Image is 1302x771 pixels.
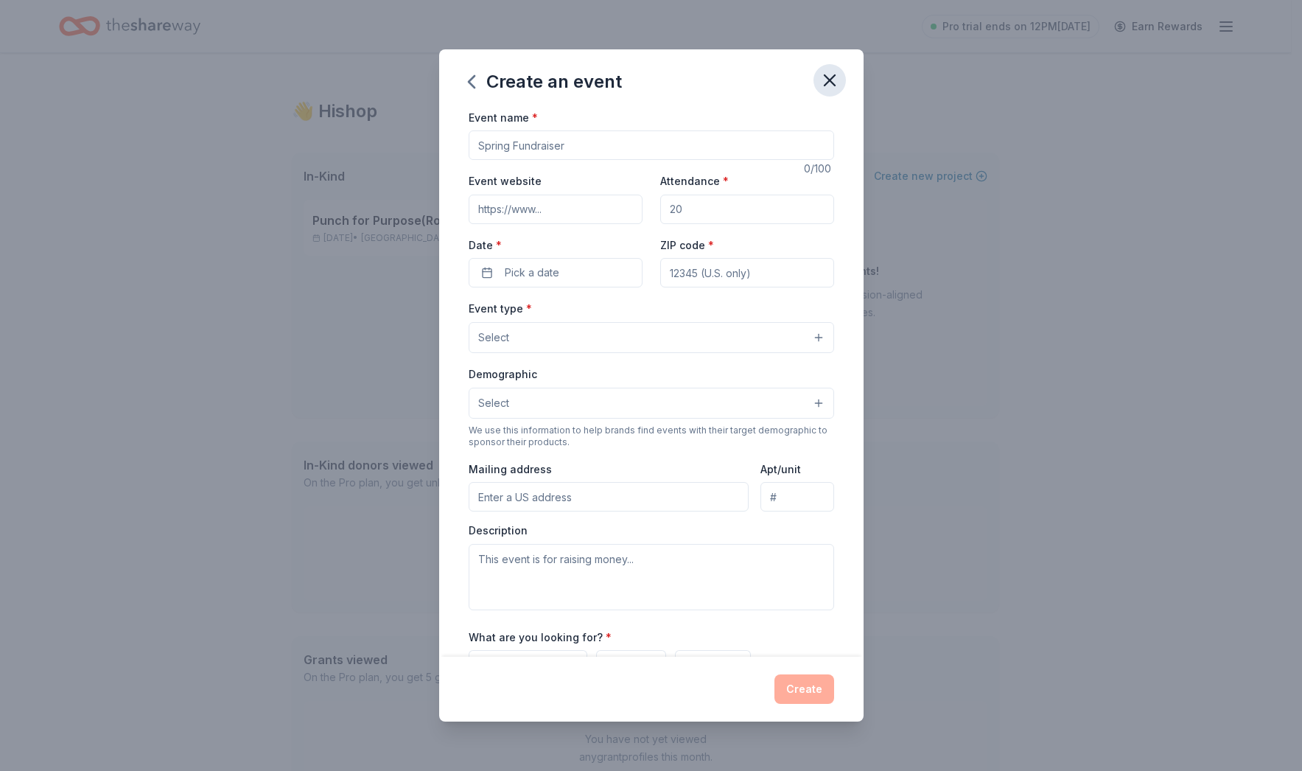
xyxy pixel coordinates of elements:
[469,301,532,316] label: Event type
[626,655,657,672] span: Meals
[596,650,666,677] button: Meals
[469,111,538,125] label: Event name
[469,425,834,448] div: We use this information to help brands find events with their target demographic to sponsor their...
[660,258,834,287] input: 12345 (U.S. only)
[660,195,834,224] input: 20
[478,329,509,346] span: Select
[469,388,834,419] button: Select
[804,160,834,178] div: 0 /100
[469,462,552,477] label: Mailing address
[704,655,742,672] span: Snacks
[660,174,729,189] label: Attendance
[660,238,714,253] label: ZIP code
[469,367,537,382] label: Demographic
[469,650,587,677] button: Auction & raffle
[478,394,509,412] span: Select
[469,322,834,353] button: Select
[469,70,622,94] div: Create an event
[469,238,643,253] label: Date
[469,174,542,189] label: Event website
[760,482,833,512] input: #
[469,523,528,538] label: Description
[469,130,834,160] input: Spring Fundraiser
[469,195,643,224] input: https://www...
[675,650,751,677] button: Snacks
[505,264,559,282] span: Pick a date
[760,462,801,477] label: Apt/unit
[498,655,578,672] span: Auction & raffle
[469,258,643,287] button: Pick a date
[469,630,612,645] label: What are you looking for?
[469,482,749,512] input: Enter a US address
